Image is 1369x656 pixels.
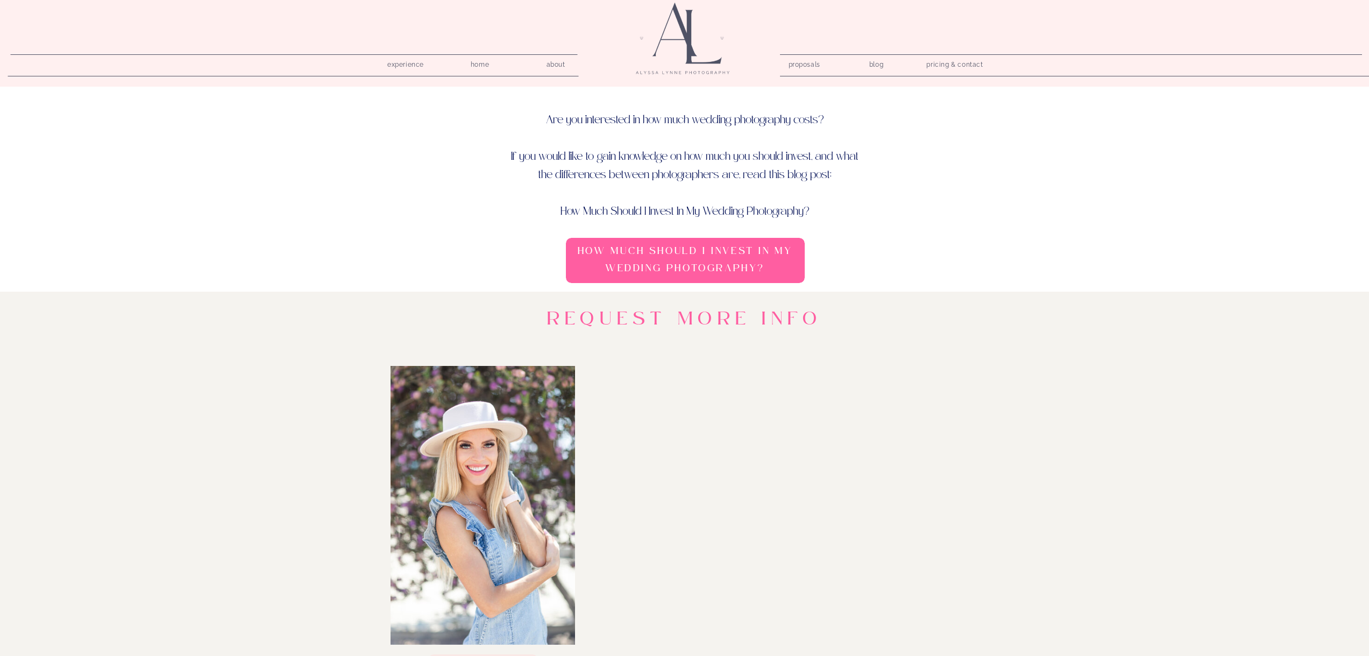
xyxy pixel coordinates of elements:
a: proposals [789,58,819,68]
a: How Much Should I Invest In My Wedding Photography? [570,243,801,280]
p: Are you interested in how much wedding photography costs? If you would like to gain knowledge on ... [510,111,860,197]
a: home [465,58,495,68]
a: about [541,58,571,68]
h1: Request more Info [509,308,860,336]
a: blog [861,58,892,68]
a: pricing & contact [923,58,988,73]
a: experience [380,58,431,68]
